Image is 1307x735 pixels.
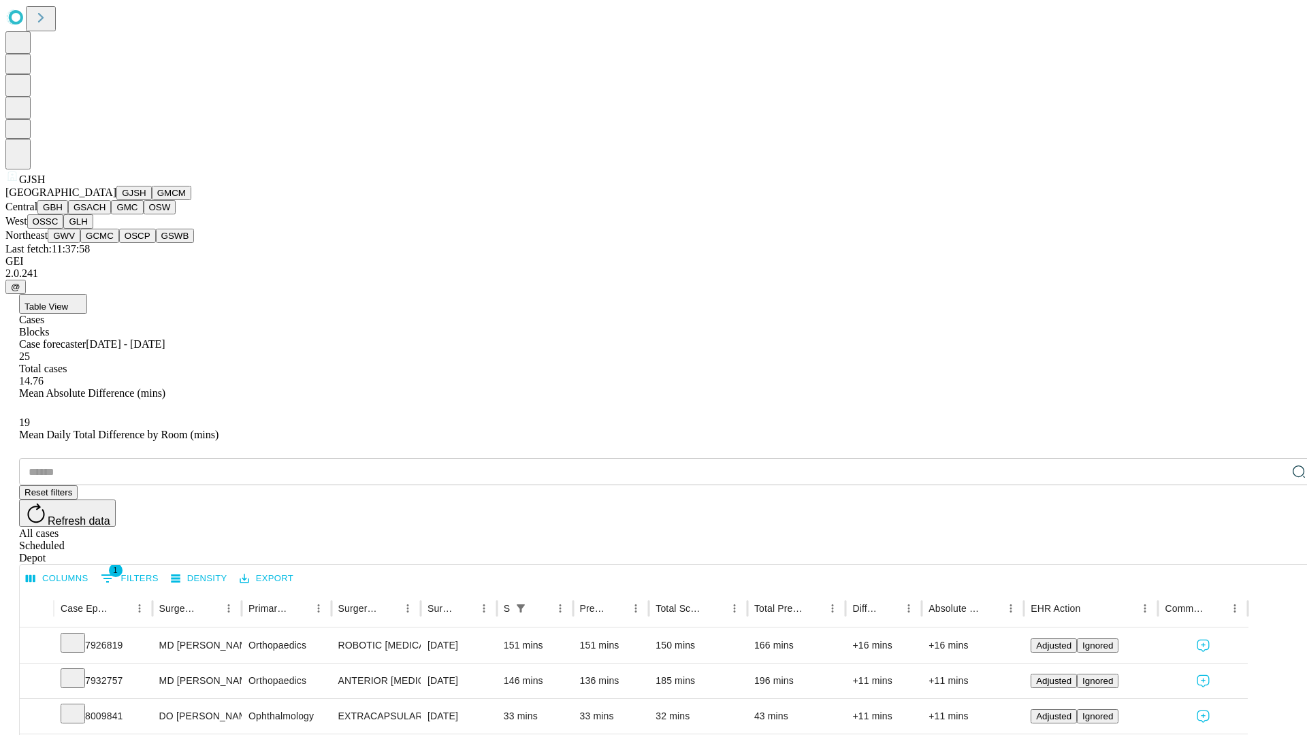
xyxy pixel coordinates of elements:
button: Table View [19,294,87,314]
button: GMC [111,200,143,214]
button: Adjusted [1031,638,1077,653]
div: 185 mins [656,664,741,698]
div: Orthopaedics [248,664,324,698]
button: Menu [219,599,238,618]
button: GMCM [152,186,191,200]
div: Difference [852,603,879,614]
span: 19 [19,416,30,428]
div: 1 active filter [511,599,530,618]
button: Menu [899,599,918,618]
div: 150 mins [656,628,741,663]
button: @ [5,280,26,294]
button: Menu [474,599,494,618]
button: Ignored [1077,674,1118,688]
button: Sort [607,599,626,618]
div: +16 mins [929,628,1017,663]
span: Mean Absolute Difference (mins) [19,387,165,399]
button: GJSH [116,186,152,200]
span: Case forecaster [19,338,86,350]
span: 25 [19,350,30,362]
button: OSSC [27,214,64,229]
div: [DATE] [427,699,490,734]
button: Ignored [1077,638,1118,653]
div: 2.0.241 [5,267,1302,280]
button: Menu [551,599,570,618]
button: Menu [1225,599,1244,618]
button: GBH [37,200,68,214]
button: Adjusted [1031,709,1077,723]
button: Menu [725,599,744,618]
div: ROBOTIC [MEDICAL_DATA] KNEE TOTAL [338,628,414,663]
div: Surgeon Name [159,603,199,614]
button: Sort [379,599,398,618]
button: GSWB [156,229,195,243]
button: Expand [27,705,47,729]
span: Total cases [19,363,67,374]
button: Adjusted [1031,674,1077,688]
button: Sort [1082,599,1101,618]
span: GJSH [19,174,45,185]
div: 166 mins [754,628,839,663]
button: Menu [626,599,645,618]
div: GEI [5,255,1302,267]
span: 1 [109,563,123,577]
div: 7932757 [61,664,146,698]
div: MD [PERSON_NAME] [PERSON_NAME] Md [159,664,235,698]
button: Refresh data [19,500,116,527]
div: +16 mins [852,628,915,663]
div: Orthopaedics [248,628,324,663]
button: Menu [398,599,417,618]
button: Sort [706,599,725,618]
div: Scheduled In Room Duration [504,603,510,614]
span: Adjusted [1036,676,1071,686]
div: MD [PERSON_NAME] [PERSON_NAME] Md [159,628,235,663]
span: Table View [25,301,68,312]
button: Expand [27,634,47,658]
button: Sort [1206,599,1225,618]
button: Menu [1135,599,1155,618]
button: Reset filters [19,485,78,500]
span: [DATE] - [DATE] [86,338,165,350]
div: 146 mins [504,664,566,698]
span: Ignored [1082,711,1113,721]
span: Northeast [5,229,48,241]
span: Ignored [1082,640,1113,651]
button: Menu [130,599,149,618]
div: 33 mins [580,699,643,734]
div: 43 mins [754,699,839,734]
button: GWV [48,229,80,243]
div: Surgery Name [338,603,378,614]
div: +11 mins [929,699,1017,734]
div: DO [PERSON_NAME] [159,699,235,734]
button: GSACH [68,200,111,214]
button: Sort [804,599,823,618]
div: 151 mins [580,628,643,663]
span: West [5,215,27,227]
button: Density [167,568,231,589]
div: 151 mins [504,628,566,663]
div: EHR Action [1031,603,1080,614]
div: +11 mins [929,664,1017,698]
span: Adjusted [1036,640,1071,651]
button: Sort [200,599,219,618]
div: 7926819 [61,628,146,663]
div: Total Predicted Duration [754,603,803,614]
button: GLH [63,214,93,229]
span: Reset filters [25,487,72,497]
div: ANTERIOR [MEDICAL_DATA] TOTAL HIP [338,664,414,698]
button: Sort [111,599,130,618]
button: GCMC [80,229,119,243]
div: Comments [1165,603,1204,614]
div: 136 mins [580,664,643,698]
div: Surgery Date [427,603,454,614]
span: Ignored [1082,676,1113,686]
button: Ignored [1077,709,1118,723]
button: OSCP [119,229,156,243]
button: Menu [823,599,842,618]
button: Show filters [511,599,530,618]
button: Expand [27,670,47,693]
div: EXTRACAPSULAR CATARACT REMOVAL WITH [MEDICAL_DATA] [338,699,414,734]
div: Total Scheduled Duration [656,603,705,614]
button: Sort [455,599,474,618]
div: Ophthalmology [248,699,324,734]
